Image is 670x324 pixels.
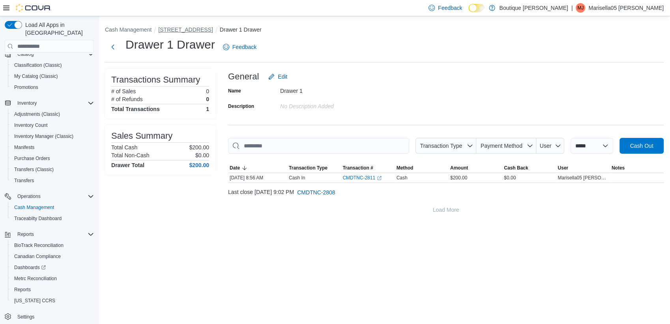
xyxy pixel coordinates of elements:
[228,173,287,183] div: [DATE] 8:56 AM
[558,165,568,171] span: User
[11,83,41,92] a: Promotions
[105,26,152,33] button: Cash Management
[11,203,94,212] span: Cash Management
[11,252,94,261] span: Canadian Compliance
[11,274,94,283] span: Metrc Reconciliation
[111,96,142,102] h6: # of Refunds
[230,165,240,171] span: Date
[499,3,568,13] p: Boutique [PERSON_NAME]
[14,286,31,293] span: Reports
[8,213,97,224] button: Traceabilty Dashboard
[11,121,51,130] a: Inventory Count
[8,142,97,153] button: Manifests
[111,131,172,141] h3: Sales Summary
[11,143,37,152] a: Manifests
[588,3,664,13] p: Marisella05 [PERSON_NAME]
[8,82,97,93] button: Promotions
[2,311,97,322] button: Settings
[228,103,254,109] label: Description
[14,230,37,239] button: Reports
[206,88,209,94] p: 0
[14,84,38,90] span: Promotions
[232,43,256,51] span: Feedback
[8,109,97,120] button: Adjustments (Classic)
[438,4,462,12] span: Feedback
[536,138,564,154] button: User
[14,49,94,59] span: Catalog
[220,26,262,33] button: Drawer 1 Drawer
[14,192,94,201] span: Operations
[11,241,94,250] span: BioTrack Reconciliation
[576,3,585,13] div: Marisella05 Jacquez
[8,71,97,82] button: My Catalog (Classic)
[14,98,40,108] button: Inventory
[8,131,97,142] button: Inventory Manager (Classic)
[502,173,556,183] div: $0.00
[415,138,476,154] button: Transaction Type
[228,202,664,218] button: Load More
[14,298,55,304] span: [US_STATE] CCRS
[14,166,54,173] span: Transfers (Classic)
[14,62,62,68] span: Classification (Classic)
[17,51,34,57] span: Catalog
[14,133,73,139] span: Inventory Manager (Classic)
[8,273,97,284] button: Metrc Reconciliation
[11,165,94,174] span: Transfers (Classic)
[610,163,664,173] button: Notes
[11,143,94,152] span: Manifests
[158,26,213,33] button: [STREET_ADDRESS]
[11,263,49,272] a: Dashboards
[14,230,94,239] span: Reports
[105,39,121,55] button: Next
[17,193,41,200] span: Operations
[341,163,395,173] button: Transaction #
[8,295,97,306] button: [US_STATE] CCRS
[111,88,136,94] h6: # of Sales
[577,3,584,13] span: MJ
[8,202,97,213] button: Cash Management
[287,163,341,173] button: Transaction Type
[8,164,97,175] button: Transfers (Classic)
[111,144,137,151] h6: Total Cash
[14,275,57,282] span: Metrc Reconciliation
[14,111,60,117] span: Adjustments (Classic)
[450,175,467,181] span: $200.00
[14,122,48,128] span: Inventory Count
[228,138,409,154] input: This is a search bar. As you type, the results lower in the page will automatically filter.
[450,165,468,171] span: Amount
[11,72,61,81] a: My Catalog (Classic)
[111,152,150,158] h6: Total Non-Cash
[206,96,209,102] p: 0
[206,106,209,112] h4: 1
[11,109,94,119] span: Adjustments (Classic)
[111,75,200,85] h3: Transactions Summary
[280,85,386,94] div: Drawer 1
[289,165,328,171] span: Transaction Type
[111,162,144,168] h4: Drawer Total
[14,312,37,322] a: Settings
[17,100,37,106] span: Inventory
[342,165,373,171] span: Transaction #
[11,214,94,223] span: Traceabilty Dashboard
[540,143,552,149] span: User
[22,21,94,37] span: Load All Apps in [GEOGRAPHIC_DATA]
[8,262,97,273] a: Dashboards
[14,204,54,211] span: Cash Management
[125,37,215,53] h1: Drawer 1 Drawer
[14,144,34,151] span: Manifests
[571,3,573,13] p: |
[111,106,160,112] h4: Total Transactions
[11,263,94,272] span: Dashboards
[14,215,62,222] span: Traceabilty Dashboard
[8,60,97,71] button: Classification (Classic)
[8,175,97,186] button: Transfers
[297,188,335,196] span: CMDTNC-2808
[11,72,94,81] span: My Catalog (Classic)
[11,252,64,261] a: Canadian Compliance
[449,163,502,173] button: Amount
[502,163,556,173] button: Cash Back
[2,191,97,202] button: Operations
[8,153,97,164] button: Purchase Orders
[481,143,522,149] span: Payment Method
[2,98,97,109] button: Inventory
